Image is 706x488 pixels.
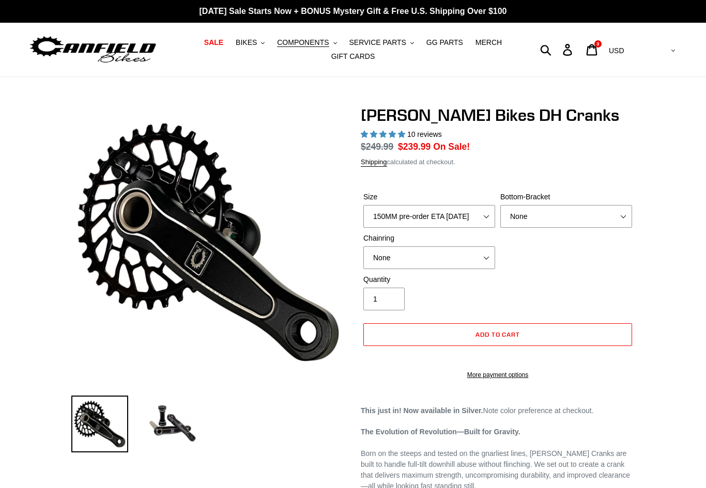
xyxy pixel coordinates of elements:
img: Canfield Bikes [28,34,158,66]
span: $239.99 [398,141,431,152]
a: GG PARTS [421,36,468,50]
button: SERVICE PARTS [344,36,419,50]
a: Shipping [361,158,387,167]
h1: [PERSON_NAME] Bikes DH Cranks [361,105,635,125]
strong: This just in! Now available in Silver. [361,406,483,415]
a: GIFT CARDS [326,50,380,64]
s: $249.99 [361,141,393,152]
span: BIKES [236,38,257,47]
button: BIKES [231,36,270,50]
span: 10 reviews [407,130,442,138]
span: 3 [596,41,599,46]
label: Bottom-Bracket [500,192,632,202]
img: Load image into Gallery viewer, Canfield Bikes DH Cranks [71,396,128,452]
label: Quantity [363,274,495,285]
a: SALE [199,36,228,50]
span: SERVICE PARTS [349,38,406,47]
span: MERCH [475,38,502,47]
a: More payment options [363,370,632,380]
span: GIFT CARDS [331,52,375,61]
button: COMPONENTS [272,36,342,50]
span: 4.90 stars [361,130,407,138]
span: Add to cart [475,330,520,338]
p: Note color preference at checkout. [361,405,635,416]
span: On Sale! [433,140,470,153]
a: MERCH [470,36,507,50]
label: Chainring [363,233,495,244]
span: GG PARTS [426,38,463,47]
span: SALE [204,38,223,47]
strong: The Evolution of Revolution—Built for Gravity. [361,428,520,436]
img: Load image into Gallery viewer, Canfield Bikes DH Cranks [144,396,201,452]
label: Size [363,192,495,202]
button: Add to cart [363,323,632,346]
span: COMPONENTS [277,38,329,47]
div: calculated at checkout. [361,157,635,167]
img: Canfield Bikes DH Cranks [73,107,343,377]
a: 3 [580,39,605,61]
